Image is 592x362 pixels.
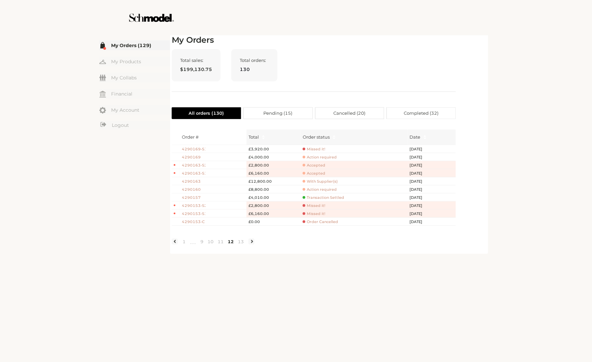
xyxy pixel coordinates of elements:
span: [DATE] [410,146,430,152]
span: [DATE] [410,219,430,225]
span: With Supplier(s) [303,179,338,184]
span: $199,130.75 [180,66,212,73]
a: 12 [226,239,236,245]
a: 13 [236,239,246,245]
td: £2,800.00 [246,202,301,210]
span: caret-down [332,137,336,140]
img: my-order.svg [99,42,106,49]
span: Accepted [303,171,325,176]
span: 4290169 [182,154,205,160]
a: My Orders (129) [99,40,170,50]
span: caret-up [423,134,427,138]
a: 11 [216,239,226,245]
a: My Collabs [99,73,170,82]
span: [DATE] [410,171,430,176]
span: Transaction Settled [303,195,344,200]
span: Total orders: [240,58,269,63]
span: caret-up [262,134,265,138]
td: £8,800.00 [246,185,301,193]
li: Previous Page [172,239,178,245]
img: my-hanger.svg [99,59,106,65]
div: Order status [303,134,330,140]
span: [DATE] [410,179,430,184]
li: Next Page [249,239,255,245]
a: My Account [99,105,170,115]
span: 4290163 [182,179,205,184]
span: [DATE] [410,203,430,209]
span: 4290153-S2 [182,203,205,209]
span: 4290160 [182,187,205,192]
a: My Products [99,57,170,66]
img: my-financial.svg [99,91,106,98]
span: 4290169-S1 [182,146,205,152]
span: Date [410,134,421,140]
span: caret-down [423,137,427,140]
span: All orders ( 130 ) [189,108,224,119]
span: Missed it! [303,147,325,152]
span: caret-up [332,134,336,138]
h2: My Orders [172,35,456,45]
a: 10 [205,239,216,245]
td: £6,160.00 [246,210,301,218]
span: ••• [188,238,198,246]
div: Menu [99,40,170,131]
span: 4290157 [182,195,205,201]
td: £4,010.00 [246,193,301,202]
span: Pending ( 15 ) [264,108,293,119]
span: caret-down [262,137,265,140]
span: Accepted [303,163,325,168]
td: £6,160.00 [246,169,301,177]
span: 4290153-C [182,219,205,225]
span: 4290163-S1 [182,171,205,176]
span: Missed it! [303,203,325,208]
li: Previous 5 Pages [188,236,198,247]
span: 4290153-S1 [182,211,205,217]
span: [DATE] [410,162,430,168]
span: Action required [303,155,337,160]
td: £3,920.00 [246,145,301,153]
td: £4,000.00 [246,153,301,161]
span: [DATE] [410,211,430,217]
span: 130 [240,66,269,73]
a: Logout [99,121,170,130]
span: [DATE] [410,154,430,160]
span: Cancelled ( 20 ) [334,108,366,119]
a: 1 [180,239,188,245]
td: £12,800.00 [246,177,301,185]
img: my-account.svg [99,107,106,114]
td: £0.00 [246,218,301,226]
a: Financial [99,89,170,99]
span: Total sales: [180,58,212,63]
span: [DATE] [410,195,430,201]
span: Missed it! [303,211,325,216]
th: Order # [180,130,247,145]
span: Order Cancelled [303,219,338,224]
span: Completed ( 32 ) [404,108,439,119]
a: 9 [198,239,205,245]
span: Total [249,134,259,140]
span: [DATE] [410,187,430,192]
td: £2,800.00 [246,161,301,169]
span: 4290163-S2 [182,162,205,168]
span: Action required [303,187,337,192]
img: my-friends.svg [99,75,106,81]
